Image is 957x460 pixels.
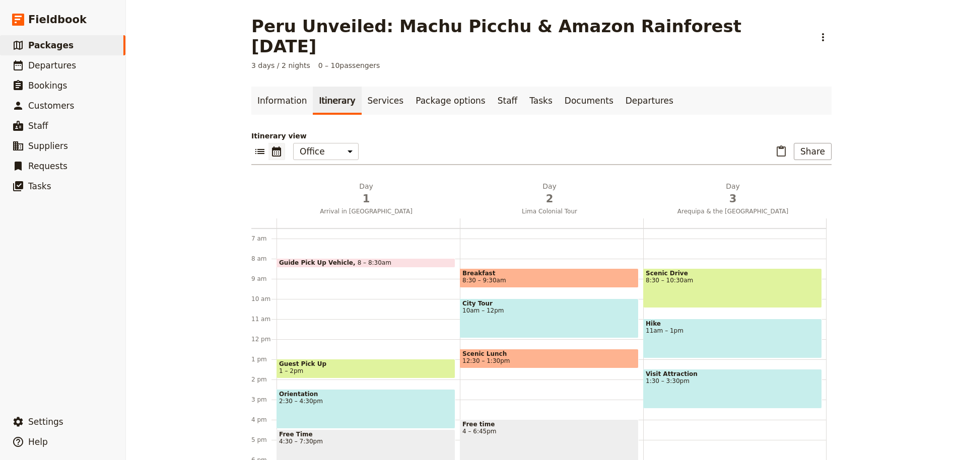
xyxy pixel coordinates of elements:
[464,191,635,206] span: 2
[28,181,51,191] span: Tasks
[251,295,277,303] div: 10 am
[460,181,643,218] button: Day2Lima Colonial Tour
[313,87,361,115] a: Itinerary
[362,87,410,115] a: Services
[464,181,635,206] h2: Day
[409,87,491,115] a: Package options
[620,87,679,115] a: Departures
[251,375,277,384] div: 2 pm
[251,275,277,283] div: 9 am
[462,350,636,357] span: Scenic Lunch
[643,181,827,218] button: Day3Arequipa & the [GEOGRAPHIC_DATA]
[646,320,819,327] span: Hike
[643,319,822,358] div: Hike11am – 1pm
[460,268,639,288] div: Breakfast8:30 – 9:30am
[462,300,636,307] span: City Tour
[251,16,808,56] h1: Peru Unveiled: Machu Picchu & Amazon Rainforest [DATE]
[28,141,68,151] span: Suppliers
[28,161,67,171] span: Requests
[279,431,453,438] span: Free Time
[647,181,818,206] h2: Day
[358,259,391,266] span: 8 – 8:30am
[251,131,832,141] p: Itinerary view
[28,101,74,111] span: Customers
[251,235,277,243] div: 7 am
[251,335,277,343] div: 12 pm
[279,259,358,266] span: Guide Pick Up Vehicle
[523,87,559,115] a: Tasks
[268,143,285,160] button: Calendar view
[28,60,76,70] span: Departures
[462,428,636,435] span: 4 – 6:45pm
[281,181,452,206] h2: Day
[277,359,455,378] div: Guest Pick Up1 – 2pm
[28,40,74,50] span: Packages
[279,367,303,374] span: 1 – 2pm
[277,258,455,268] div: Guide Pick Up Vehicle8 – 8:30am
[462,357,510,364] span: 12:30 – 1:30pm
[281,191,452,206] span: 1
[646,327,819,334] span: 11am – 1pm
[646,377,819,385] span: 1:30 – 3:30pm
[28,437,48,447] span: Help
[28,417,63,427] span: Settings
[251,87,313,115] a: Information
[277,389,455,429] div: Orientation2:30 – 4:30pm
[460,349,639,368] div: Scenic Lunch12:30 – 1:30pm
[251,436,277,444] div: 5 pm
[794,143,832,160] button: Share
[646,277,819,284] span: 8:30 – 10:30am
[28,121,48,131] span: Staff
[251,396,277,404] div: 3 pm
[28,12,87,27] span: Fieldbook
[277,181,460,218] button: Day1Arrival in [GEOGRAPHIC_DATA]
[462,270,636,277] span: Breakfast
[462,307,636,314] span: 10am – 12pm
[462,421,636,428] span: Free time
[28,81,67,91] span: Bookings
[643,207,823,215] span: Arequipa & the [GEOGRAPHIC_DATA]
[492,87,524,115] a: Staff
[251,143,268,160] button: List view
[814,29,832,46] button: Actions
[460,298,639,338] div: City Tour10am – 12pm
[773,143,790,160] button: Paste itinerary item
[279,391,453,398] span: Orientation
[251,355,277,363] div: 1 pm
[462,277,506,284] span: 8:30 – 9:30am
[279,360,453,367] span: Guest Pick Up
[318,60,380,70] span: 0 – 10 passengers
[251,416,277,424] div: 4 pm
[279,398,453,405] span: 2:30 – 4:30pm
[251,315,277,323] div: 11 am
[646,270,819,277] span: Scenic Drive
[647,191,818,206] span: 3
[251,60,310,70] span: 3 days / 2 nights
[646,370,819,377] span: Visit Attraction
[643,369,822,409] div: Visit Attraction1:30 – 3:30pm
[460,207,639,215] span: Lima Colonial Tour
[643,268,822,308] div: Scenic Drive8:30 – 10:30am
[251,255,277,263] div: 8 am
[559,87,620,115] a: Documents
[279,438,453,445] span: 4:30 – 7:30pm
[277,207,456,215] span: Arrival in [GEOGRAPHIC_DATA]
